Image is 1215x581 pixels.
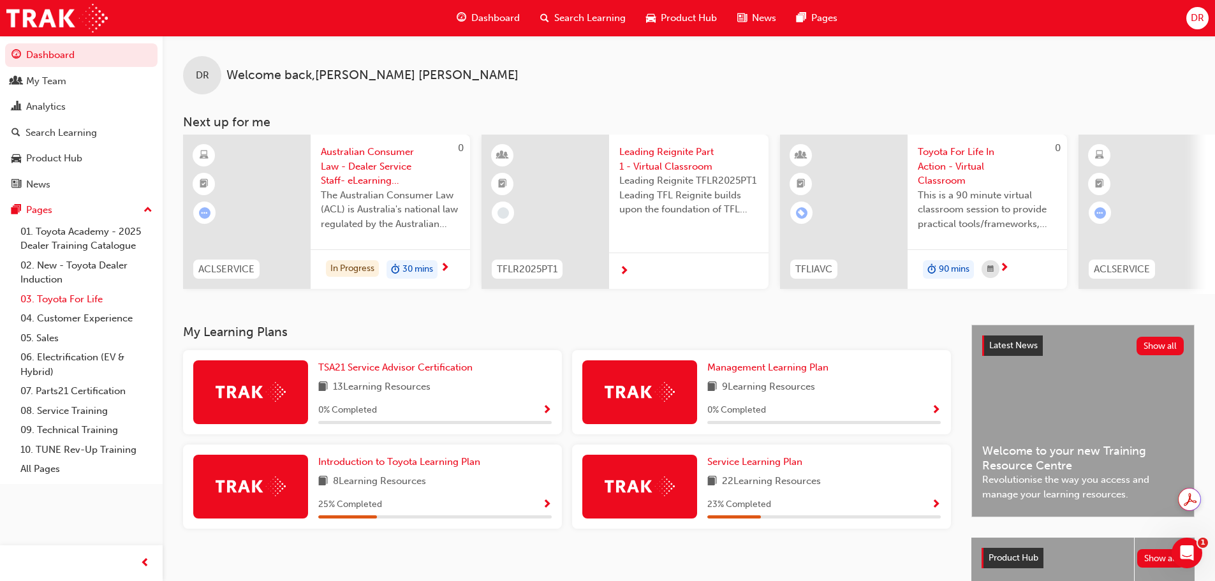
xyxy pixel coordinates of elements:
span: Show Progress [542,405,552,416]
a: All Pages [15,459,158,479]
button: Show all [1137,337,1184,355]
a: 05. Sales [15,328,158,348]
span: calendar-icon [987,261,994,277]
a: 0ACLSERVICEAustralian Consumer Law - Dealer Service Staff- eLearning ModuleThe Australian Consume... [183,135,470,289]
span: book-icon [318,474,328,490]
a: TFLR2025PT1Leading Reignite Part 1 - Virtual ClassroomLeading Reignite TFLR2025PT1 Leading TFL Re... [482,135,769,289]
div: News [26,177,50,192]
span: guage-icon [457,10,466,26]
span: ACLSERVICE [1094,262,1150,277]
span: 0 [1055,142,1061,154]
a: Analytics [5,95,158,119]
span: TSA21 Service Advisor Certification [318,362,473,373]
span: people-icon [11,76,21,87]
span: learningRecordVerb_ENROLL-icon [796,207,807,219]
span: ACLSERVICE [198,262,254,277]
span: Toyota For Life In Action - Virtual Classroom [918,145,1057,188]
span: learningRecordVerb_NONE-icon [497,207,509,219]
span: duration-icon [927,261,936,278]
span: Australian Consumer Law - Dealer Service Staff- eLearning Module [321,145,460,188]
div: Product Hub [26,151,82,166]
img: Trak [605,476,675,496]
span: 13 Learning Resources [333,379,431,395]
button: Show all [1137,549,1185,568]
a: Introduction to Toyota Learning Plan [318,455,485,469]
span: Product Hub [661,11,717,26]
a: 07. Parts21 Certification [15,381,158,401]
span: DR [1191,11,1204,26]
span: The Australian Consumer Law (ACL) is Australia's national law regulated by the Australian Competi... [321,188,460,232]
img: Trak [605,382,675,402]
span: Management Learning Plan [707,362,828,373]
a: 10. TUNE Rev-Up Training [15,440,158,460]
span: 22 Learning Resources [722,474,821,490]
div: Pages [26,203,52,217]
span: learningResourceType_ELEARNING-icon [1095,147,1104,164]
button: Show Progress [931,497,941,513]
span: chart-icon [11,101,21,113]
span: Latest News [989,340,1038,351]
button: DR [1186,7,1209,29]
span: Dashboard [471,11,520,26]
span: news-icon [737,10,747,26]
span: Welcome back , [PERSON_NAME] [PERSON_NAME] [226,68,519,83]
iframe: Intercom live chat [1172,538,1202,568]
button: Show Progress [931,402,941,418]
a: Product Hub [5,147,158,170]
span: DR [196,68,209,83]
span: 90 mins [939,262,969,277]
a: TSA21 Service Advisor Certification [318,360,478,375]
span: pages-icon [11,205,21,216]
span: book-icon [318,379,328,395]
span: Leading Reignite TFLR2025PT1 Leading TFL Reignite builds upon the foundation of TFL Reignite, rea... [619,173,758,217]
span: guage-icon [11,50,21,61]
a: 0TFLIAVCToyota For Life In Action - Virtual ClassroomThis is a 90 minute virtual classroom sessio... [780,135,1067,289]
div: In Progress [326,260,379,277]
button: Pages [5,198,158,222]
span: booktick-icon [498,176,507,193]
span: car-icon [646,10,656,26]
a: Dashboard [5,43,158,67]
a: Latest NewsShow allWelcome to your new Training Resource CentreRevolutionise the way you access a... [971,325,1195,517]
span: booktick-icon [200,176,209,193]
span: book-icon [707,474,717,490]
div: My Team [26,74,66,89]
a: Trak [6,4,108,33]
a: Search Learning [5,121,158,145]
a: 01. Toyota Academy - 2025 Dealer Training Catalogue [15,222,158,256]
span: news-icon [11,179,21,191]
span: learningRecordVerb_ATTEMPT-icon [1094,207,1106,219]
span: learningResourceType_ELEARNING-icon [200,147,209,164]
span: learningResourceType_INSTRUCTOR_LED-icon [498,147,507,164]
a: guage-iconDashboard [446,5,530,31]
a: news-iconNews [727,5,786,31]
a: 04. Customer Experience [15,309,158,328]
span: Welcome to your new Training Resource Centre [982,444,1184,473]
a: 02. New - Toyota Dealer Induction [15,256,158,290]
span: 23 % Completed [707,497,771,512]
span: booktick-icon [797,176,806,193]
span: up-icon [144,202,152,219]
a: Service Learning Plan [707,455,807,469]
span: Show Progress [542,499,552,511]
span: search-icon [11,128,20,139]
div: Search Learning [26,126,97,140]
a: Product HubShow all [982,548,1184,568]
span: next-icon [619,266,629,277]
span: Introduction to Toyota Learning Plan [318,456,480,467]
span: car-icon [11,153,21,165]
span: 1 [1198,538,1208,548]
a: 09. Technical Training [15,420,158,440]
span: search-icon [540,10,549,26]
a: 03. Toyota For Life [15,290,158,309]
span: book-icon [707,379,717,395]
img: Trak [216,476,286,496]
span: Product Hub [989,552,1038,563]
span: News [752,11,776,26]
a: Management Learning Plan [707,360,834,375]
a: 08. Service Training [15,401,158,421]
span: 9 Learning Resources [722,379,815,395]
button: DashboardMy TeamAnalyticsSearch LearningProduct HubNews [5,41,158,198]
h3: Next up for me [163,115,1215,129]
button: Show Progress [542,497,552,513]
